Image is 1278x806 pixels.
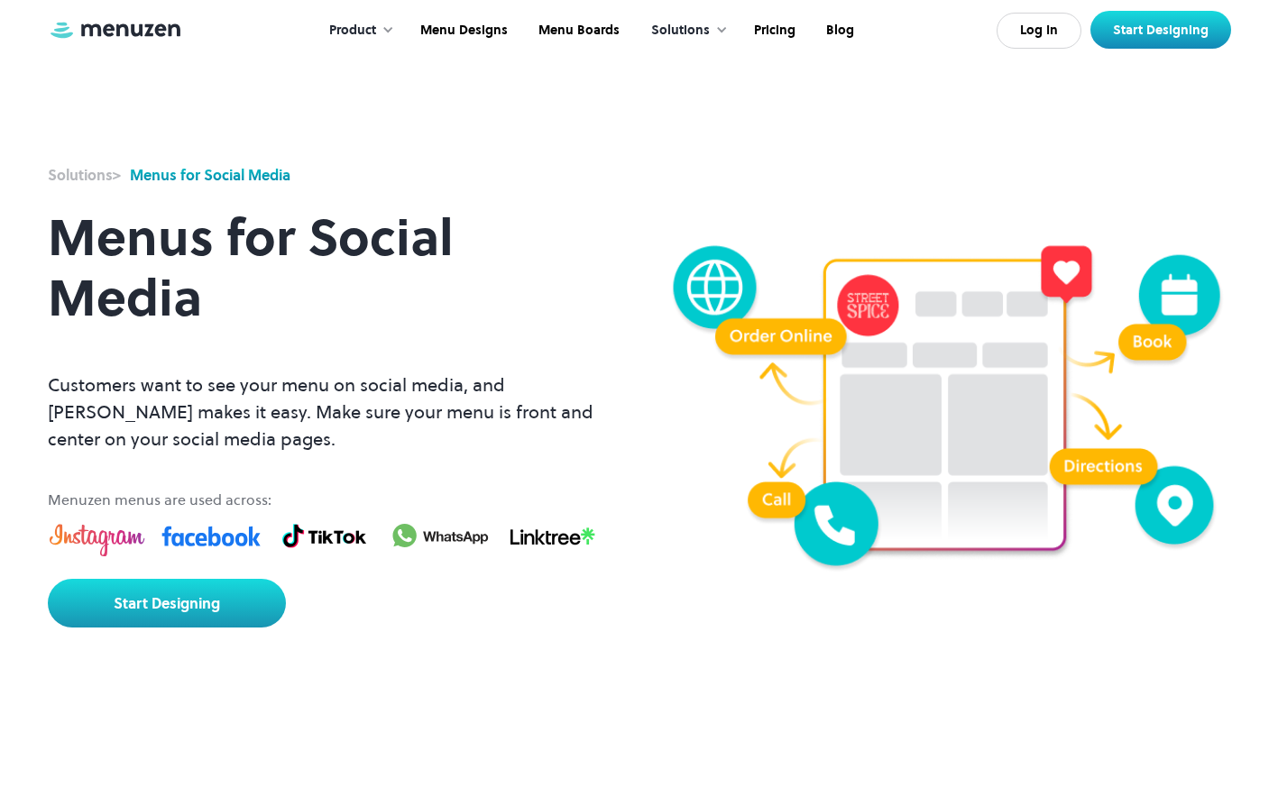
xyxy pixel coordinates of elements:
div: Menus for Social Media [130,164,290,186]
a: Log In [997,13,1081,49]
a: Start Designing [1090,11,1231,49]
div: Product [329,21,376,41]
p: Customers want to see your menu on social media, and [PERSON_NAME] makes it easy. Make sure your ... [48,371,603,453]
div: Menuzen menus are used across: [48,489,603,510]
a: Start Designing [48,579,286,627]
a: Blog [809,3,868,59]
div: Solutions [651,21,710,41]
a: Menu Designs [403,3,521,59]
h1: Menus for Social Media [48,186,603,350]
div: Solutions [633,3,737,59]
div: Product [311,3,403,59]
a: Pricing [737,3,809,59]
div: > [48,164,121,186]
a: Solutions> [48,164,121,186]
a: Menu Boards [521,3,633,59]
strong: Solutions [48,165,113,185]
